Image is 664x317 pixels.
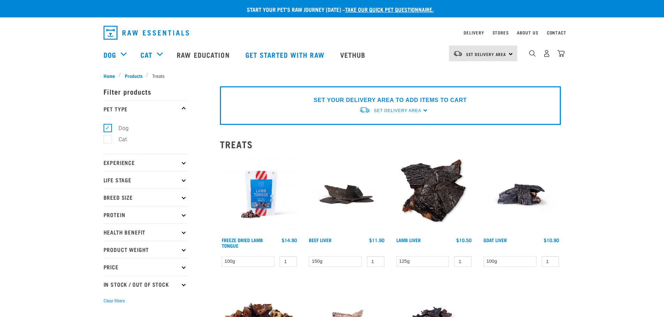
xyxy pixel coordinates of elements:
a: take our quick pet questionnaire. [345,8,434,11]
a: Beef Liver [309,239,331,241]
a: Dog [104,49,116,60]
p: Price [104,258,187,276]
button: Clear filters [104,298,125,304]
input: 1 [280,256,297,267]
label: Dog [107,124,131,133]
img: home-icon-1@2x.png [529,50,536,57]
img: user.png [543,50,550,57]
span: Set Delivery Area [466,53,506,55]
div: $10.90 [544,237,559,243]
input: 1 [454,256,472,267]
div: $11.90 [369,237,384,243]
p: SET YOUR DELIVERY AREA TO ADD ITEMS TO CART [314,96,467,104]
img: home-icon@2x.png [557,50,565,57]
div: $14.90 [282,237,297,243]
a: Raw Education [170,41,238,69]
a: Cat [140,49,152,60]
a: Products [121,72,146,79]
input: 1 [542,256,559,267]
p: Protein [104,206,187,223]
img: van-moving.png [359,106,370,114]
img: van-moving.png [453,50,463,57]
img: Raw Essentials Logo [104,26,189,40]
label: Cat [107,135,130,144]
span: Set Delivery Area [374,108,421,113]
img: Beef Liver [307,155,386,234]
a: Goat Liver [483,239,507,241]
img: Beef Liver and Lamb Liver Treats [395,155,474,234]
a: Vethub [333,41,374,69]
h2: Treats [220,139,561,150]
p: Life Stage [104,171,187,189]
a: Delivery [464,31,484,34]
a: About Us [517,31,538,34]
p: Breed Size [104,189,187,206]
p: Health Benefit [104,223,187,241]
p: Filter products [104,83,187,100]
a: Contact [547,31,566,34]
nav: breadcrumbs [104,72,561,79]
p: Experience [104,154,187,171]
span: Products [125,72,143,79]
p: Product Weight [104,241,187,258]
p: Pet Type [104,100,187,118]
input: 1 [367,256,384,267]
span: Home [104,72,115,79]
p: In Stock / Out Of Stock [104,276,187,293]
img: RE Product Shoot 2023 Nov8575 [220,155,299,234]
a: Freeze Dried Lamb Tongue [222,239,263,247]
nav: dropdown navigation [98,23,566,42]
a: Lamb Liver [396,239,421,241]
a: Home [104,72,119,79]
a: Get started with Raw [238,41,333,69]
div: $10.50 [456,237,472,243]
a: Stores [493,31,509,34]
img: Goat Liver [482,155,561,234]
